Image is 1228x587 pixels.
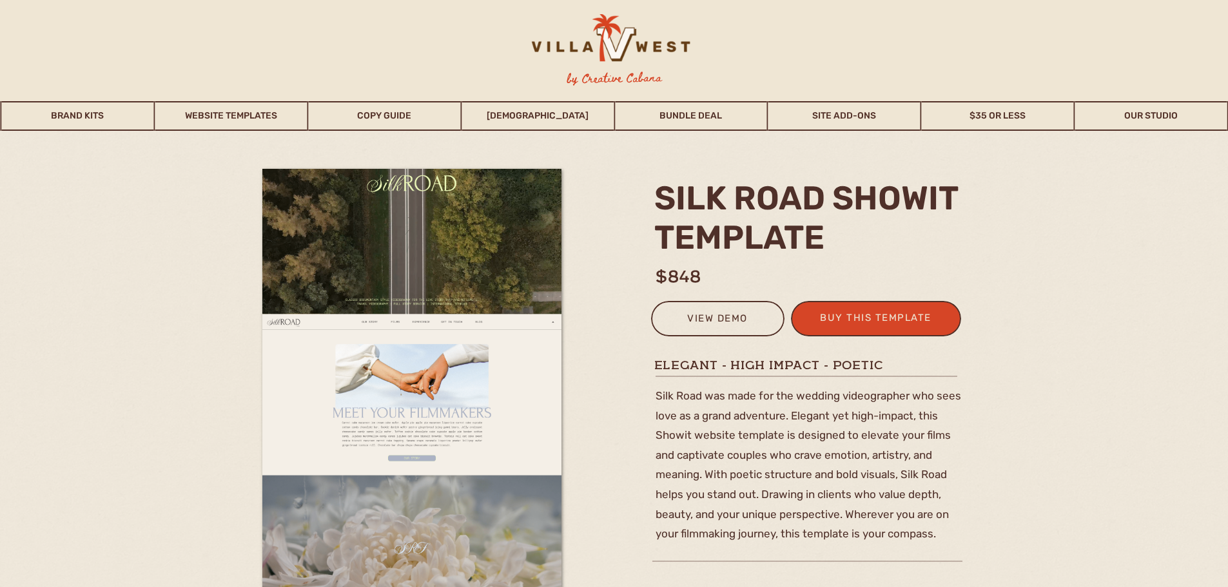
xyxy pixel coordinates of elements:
[615,101,767,131] a: Bundle Deal
[556,69,672,88] h3: by Creative Cabana
[659,310,776,331] a: view demo
[155,101,307,131] a: Website Templates
[768,101,921,131] a: Site Add-Ons
[462,101,614,131] a: [DEMOGRAPHIC_DATA]
[308,101,460,131] a: Copy Guide
[2,101,154,131] a: Brand Kits
[656,264,969,280] h1: $848
[654,357,961,373] h1: elegant - high impact - poetic
[813,309,939,331] a: buy this template
[654,178,966,256] h2: silk road Showit template
[922,101,1074,131] a: $35 or Less
[656,386,962,513] p: Silk Road was made for the wedding videographer who sees love as a grand adventure. Elegant yet h...
[1075,101,1227,131] a: Our Studio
